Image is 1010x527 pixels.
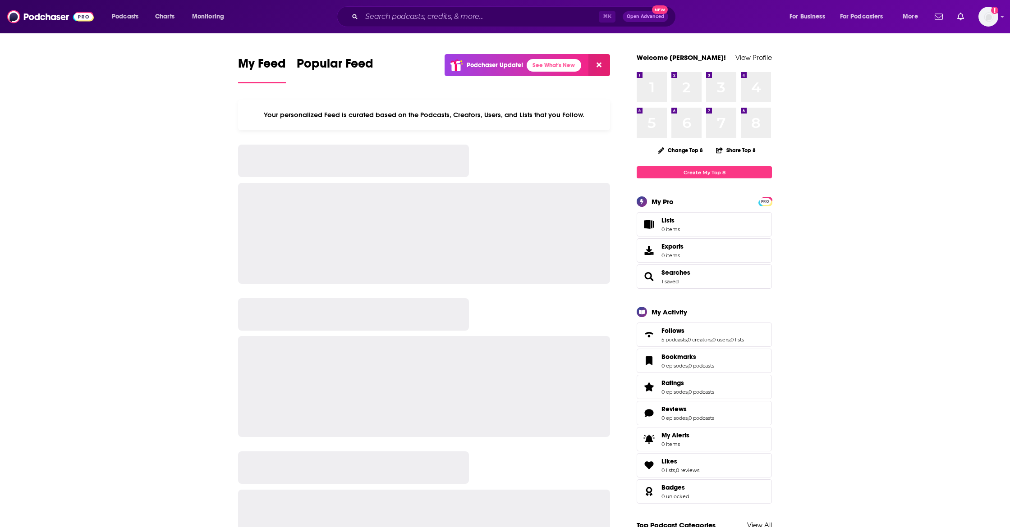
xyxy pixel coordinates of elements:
span: My Alerts [661,431,689,439]
a: 0 episodes [661,363,688,369]
span: Exports [661,242,684,250]
span: Podcasts [112,10,138,23]
span: Lists [661,216,680,224]
a: Follows [661,327,744,335]
input: Search podcasts, credits, & more... [362,9,599,24]
span: Ratings [661,379,684,387]
span: , [730,336,730,343]
a: 0 unlocked [661,493,689,500]
button: Open AdvancedNew [623,11,668,22]
span: Open Advanced [627,14,664,19]
span: , [675,467,676,473]
a: Welcome [PERSON_NAME]! [637,53,726,62]
a: View Profile [735,53,772,62]
a: PRO [760,198,771,204]
span: 0 items [661,252,684,259]
span: Badges [637,479,772,504]
a: 0 lists [730,336,744,343]
span: Likes [661,457,677,465]
span: New [652,5,668,14]
span: Reviews [637,401,772,425]
a: Ratings [661,379,714,387]
span: Lists [661,216,675,224]
a: 0 users [712,336,730,343]
span: Searches [637,264,772,289]
a: Show notifications dropdown [931,9,946,24]
span: More [903,10,918,23]
a: Show notifications dropdown [954,9,968,24]
span: , [712,336,712,343]
span: Bookmarks [637,349,772,373]
a: Exports [637,238,772,263]
div: My Activity [652,308,687,316]
a: Lists [637,212,772,236]
a: Reviews [640,407,658,419]
a: See What's New [527,59,581,72]
span: Charts [155,10,174,23]
a: Ratings [640,381,658,393]
span: For Podcasters [840,10,883,23]
a: Badges [661,483,689,491]
a: Create My Top 8 [637,166,772,178]
span: Popular Feed [297,56,373,77]
a: 5 podcasts [661,336,687,343]
div: Your personalized Feed is curated based on the Podcasts, Creators, Users, and Lists that you Follow. [238,100,610,130]
span: Bookmarks [661,353,696,361]
span: Monitoring [192,10,224,23]
button: Change Top 8 [652,145,708,156]
button: open menu [106,9,150,24]
a: 0 episodes [661,389,688,395]
a: Bookmarks [661,353,714,361]
a: 0 lists [661,467,675,473]
a: 0 episodes [661,415,688,421]
span: Reviews [661,405,687,413]
a: Reviews [661,405,714,413]
button: Show profile menu [978,7,998,27]
a: Follows [640,328,658,341]
a: 0 podcasts [689,415,714,421]
a: Bookmarks [640,354,658,367]
p: Podchaser Update! [467,61,523,69]
span: Logged in as sarahhallprinc [978,7,998,27]
span: My Feed [238,56,286,77]
button: open menu [783,9,836,24]
a: Searches [640,270,658,283]
span: For Business [790,10,825,23]
a: Popular Feed [297,56,373,83]
a: Likes [661,457,699,465]
a: 0 reviews [676,467,699,473]
div: Search podcasts, credits, & more... [345,6,684,27]
button: open menu [186,9,236,24]
svg: Add a profile image [991,7,998,14]
span: My Alerts [640,433,658,445]
span: Follows [661,327,684,335]
span: Likes [637,453,772,477]
span: Badges [661,483,685,491]
a: 0 creators [688,336,712,343]
a: 0 podcasts [689,389,714,395]
span: , [687,336,688,343]
span: ⌘ K [599,11,615,23]
a: Searches [661,268,690,277]
a: 0 podcasts [689,363,714,369]
span: Follows [637,323,772,347]
span: 0 items [661,226,680,232]
a: 1 saved [661,278,679,285]
span: Ratings [637,375,772,399]
img: User Profile [978,7,998,27]
a: My Alerts [637,427,772,451]
button: open menu [896,9,929,24]
img: Podchaser - Follow, Share and Rate Podcasts [7,8,94,25]
a: Badges [640,485,658,498]
a: Charts [149,9,180,24]
span: 0 items [661,441,689,447]
span: Lists [640,218,658,231]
